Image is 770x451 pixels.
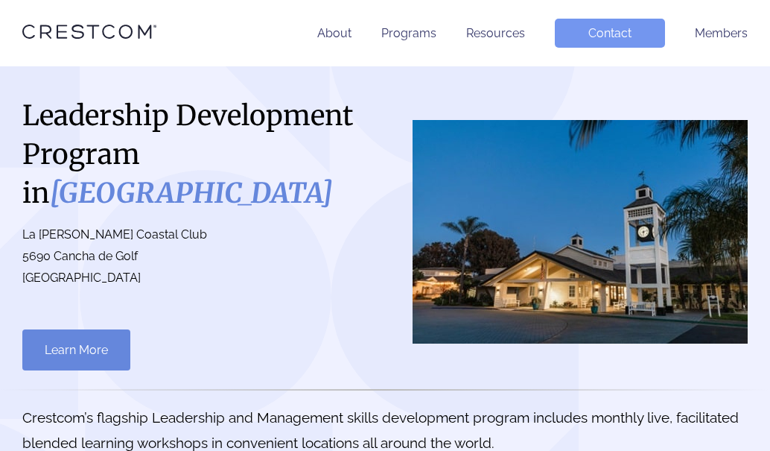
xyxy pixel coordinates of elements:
a: About [317,26,351,40]
a: Programs [381,26,436,40]
a: Contact [555,19,665,48]
h1: Leadership Development Program in [22,96,370,212]
a: Learn More [22,329,130,370]
p: La [PERSON_NAME] Coastal Club 5690 Cancha de Golf [GEOGRAPHIC_DATA] [22,224,370,288]
i: [GEOGRAPHIC_DATA] [50,176,333,210]
a: Resources [466,26,525,40]
a: Members [695,26,748,40]
img: San Diego County [413,120,748,344]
